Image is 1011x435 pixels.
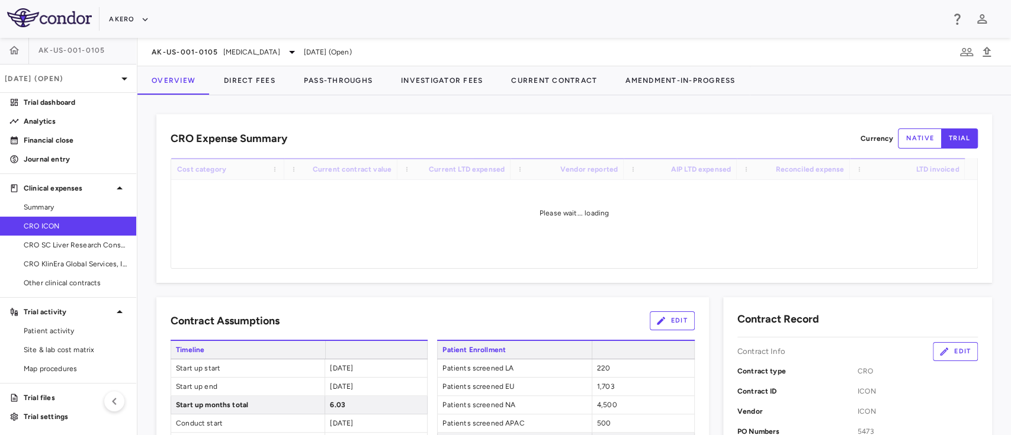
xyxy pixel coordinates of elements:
[24,240,127,250] span: CRO SC Liver Research Consortium LLC
[858,366,978,376] span: CRO
[24,344,127,355] span: Site & lab cost matrix
[497,66,611,95] button: Current Contract
[330,382,353,391] span: [DATE]
[438,396,591,414] span: Patients screened NA
[737,311,819,327] h6: Contract Record
[24,97,127,108] p: Trial dashboard
[330,364,353,372] span: [DATE]
[597,364,610,372] span: 220
[737,386,858,397] p: Contract ID
[540,209,609,217] span: Please wait... loading
[438,378,591,395] span: Patients screened EU
[597,382,615,391] span: 1,703
[171,359,325,377] span: Start up start
[223,47,280,57] span: [MEDICAL_DATA]
[737,366,858,376] p: Contract type
[24,221,127,231] span: CRO ICON
[737,346,785,357] p: Contract Info
[438,414,591,432] span: Patients screened APAC
[171,396,325,414] span: Start up months total
[858,386,978,397] span: ICON
[437,341,592,359] span: Patient Enrollment
[611,66,749,95] button: Amendment-In-Progress
[898,128,942,149] button: native
[737,406,858,417] p: Vendor
[171,414,325,432] span: Conduct start
[933,342,978,361] button: Edit
[210,66,290,95] button: Direct Fees
[861,133,893,144] p: Currency
[24,278,127,288] span: Other clinical contracts
[290,66,387,95] button: Pass-Throughs
[24,259,127,269] span: CRO KlinEra Global Services, Inc
[24,307,113,317] p: Trial activity
[438,359,591,377] span: Patients screened LA
[38,46,105,55] span: AK-US-001-0105
[5,73,117,84] p: [DATE] (Open)
[24,202,127,212] span: Summary
[24,154,127,165] p: Journal entry
[24,363,127,374] span: Map procedures
[152,47,219,57] span: AK-US-001-0105
[330,401,345,409] span: 6.03
[109,10,149,29] button: Akero
[24,392,127,403] p: Trial files
[941,128,978,149] button: trial
[330,419,353,427] span: [DATE]
[387,66,497,95] button: Investigator Fees
[24,326,127,336] span: Patient activity
[858,406,978,417] span: ICON
[137,66,210,95] button: Overview
[650,311,695,330] button: Edit
[24,183,113,194] p: Clinical expenses
[24,116,127,127] p: Analytics
[7,8,92,27] img: logo-full-SnFGN8VE.png
[304,47,352,57] span: [DATE] (Open)
[597,419,611,427] span: 500
[171,313,280,329] h6: Contract Assumptions
[24,135,127,146] p: Financial close
[171,341,325,359] span: Timeline
[171,378,325,395] span: Start up end
[24,411,127,422] p: Trial settings
[171,131,287,147] h6: CRO Expense Summary
[597,401,617,409] span: 4,500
